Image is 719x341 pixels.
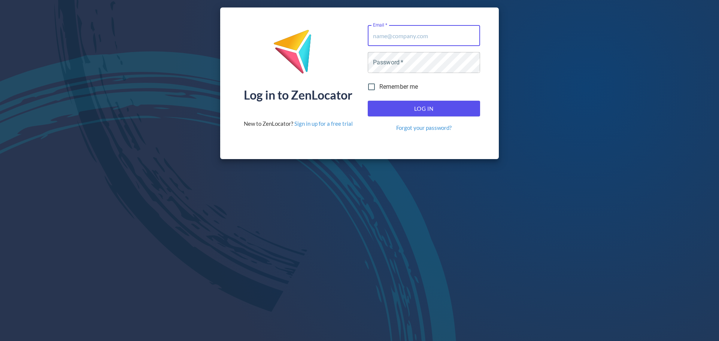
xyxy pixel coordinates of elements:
[273,29,323,80] img: ZenLocator
[396,124,452,132] a: Forgot your password?
[379,82,418,91] span: Remember me
[244,120,353,128] div: New to ZenLocator?
[368,25,480,46] input: name@company.com
[368,101,480,116] button: Log In
[376,104,472,113] span: Log In
[244,89,352,101] div: Log in to ZenLocator
[294,120,353,127] a: Sign in up for a free trial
